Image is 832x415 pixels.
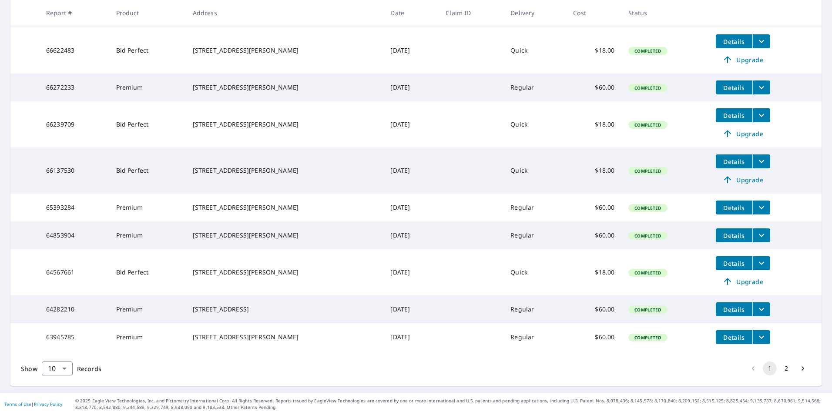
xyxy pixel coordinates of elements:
span: Records [77,365,101,373]
div: Show 10 records [42,361,73,375]
td: Premium [109,194,186,221]
button: filesDropdownBtn-66272233 [752,80,770,94]
span: Completed [629,168,666,174]
td: [DATE] [383,27,439,74]
div: [STREET_ADDRESS][PERSON_NAME] [193,231,377,240]
td: Regular [503,295,566,323]
a: Upgrade [716,173,770,187]
td: $60.00 [566,74,621,101]
td: $60.00 [566,221,621,249]
button: detailsBtn-65393284 [716,201,752,214]
td: 64282210 [39,295,109,323]
p: © 2025 Eagle View Technologies, Inc. and Pictometry International Corp. All Rights Reserved. Repo... [75,398,828,411]
td: $60.00 [566,295,621,323]
button: page 1 [763,361,777,375]
button: filesDropdownBtn-66239709 [752,108,770,122]
span: Completed [629,233,666,239]
nav: pagination navigation [745,361,811,375]
div: [STREET_ADDRESS][PERSON_NAME] [193,120,377,129]
td: Quick [503,147,566,194]
div: [STREET_ADDRESS] [193,305,377,314]
td: $60.00 [566,194,621,221]
button: filesDropdownBtn-66137530 [752,154,770,168]
span: Details [721,37,747,46]
div: [STREET_ADDRESS][PERSON_NAME] [193,268,377,277]
span: Completed [629,270,666,276]
div: 10 [42,356,73,381]
td: 66239709 [39,101,109,147]
button: detailsBtn-64853904 [716,228,752,242]
td: Premium [109,221,186,249]
button: filesDropdownBtn-65393284 [752,201,770,214]
td: 66622483 [39,27,109,74]
button: filesDropdownBtn-64567661 [752,256,770,270]
div: [STREET_ADDRESS][PERSON_NAME] [193,46,377,55]
td: [DATE] [383,74,439,101]
td: Quick [503,101,566,147]
button: filesDropdownBtn-63945785 [752,330,770,344]
td: [DATE] [383,295,439,323]
td: Quick [503,249,566,295]
span: Completed [629,205,666,211]
td: Premium [109,295,186,323]
td: Bid Perfect [109,101,186,147]
span: Details [721,259,747,268]
button: detailsBtn-66239709 [716,108,752,122]
span: Details [721,204,747,212]
span: Details [721,333,747,341]
span: Show [21,365,37,373]
button: filesDropdownBtn-64853904 [752,228,770,242]
button: detailsBtn-63945785 [716,330,752,344]
td: $18.00 [566,147,621,194]
td: 64853904 [39,221,109,249]
div: [STREET_ADDRESS][PERSON_NAME] [193,203,377,212]
span: Upgrade [721,128,765,139]
td: [DATE] [383,323,439,351]
a: Upgrade [716,127,770,141]
td: [DATE] [383,101,439,147]
button: detailsBtn-66622483 [716,34,752,48]
td: Bid Perfect [109,249,186,295]
button: filesDropdownBtn-64282210 [752,302,770,316]
td: $18.00 [566,101,621,147]
span: Completed [629,335,666,341]
td: Regular [503,194,566,221]
button: detailsBtn-66137530 [716,154,752,168]
td: [DATE] [383,147,439,194]
span: Details [721,111,747,120]
td: $18.00 [566,249,621,295]
button: detailsBtn-64567661 [716,256,752,270]
td: Quick [503,27,566,74]
span: Details [721,231,747,240]
div: [STREET_ADDRESS][PERSON_NAME] [193,166,377,175]
td: [DATE] [383,249,439,295]
a: Upgrade [716,53,770,67]
td: [DATE] [383,221,439,249]
button: Go to page 2 [779,361,793,375]
button: detailsBtn-64282210 [716,302,752,316]
span: Details [721,84,747,92]
button: detailsBtn-66272233 [716,80,752,94]
td: Bid Perfect [109,27,186,74]
span: Upgrade [721,174,765,185]
a: Privacy Policy [34,401,62,407]
a: Upgrade [716,274,770,288]
td: 66137530 [39,147,109,194]
button: filesDropdownBtn-66622483 [752,34,770,48]
td: Premium [109,323,186,351]
td: Bid Perfect [109,147,186,194]
p: | [4,402,62,407]
td: [DATE] [383,194,439,221]
span: Details [721,305,747,314]
span: Completed [629,307,666,313]
td: $60.00 [566,323,621,351]
span: Completed [629,48,666,54]
a: Terms of Use [4,401,31,407]
td: $18.00 [566,27,621,74]
td: Regular [503,323,566,351]
span: Upgrade [721,54,765,65]
td: 63945785 [39,323,109,351]
td: Regular [503,74,566,101]
td: Premium [109,74,186,101]
td: 64567661 [39,249,109,295]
